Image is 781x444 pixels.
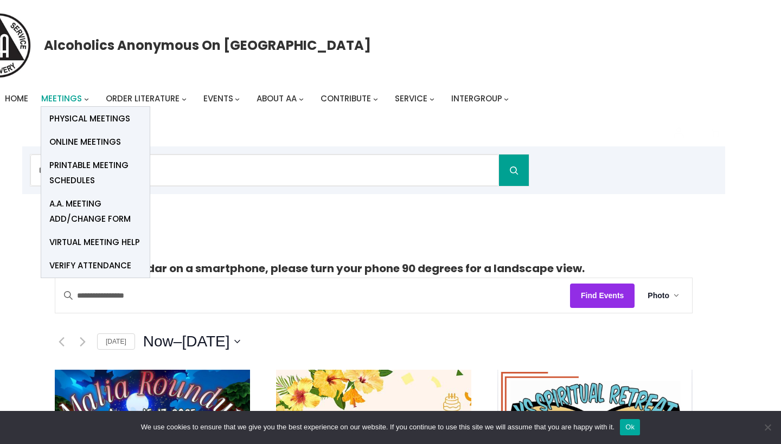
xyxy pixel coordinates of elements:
[203,91,233,106] a: Events
[451,91,502,106] a: Intergroup
[41,231,150,254] a: Virtual Meeting Help
[635,278,692,313] button: Photo
[570,284,635,308] button: Find Events
[5,91,513,106] nav: Intergroup
[49,134,121,150] span: Online Meetings
[203,93,233,104] span: Events
[41,154,150,192] a: Printable Meeting Schedules
[174,331,182,352] span: –
[141,422,614,433] span: We use cookies to ensure that we give you the best experience on our website. If you continue to ...
[55,279,570,313] input: Enter Keyword. Search for events by Keyword.
[49,111,130,126] span: Physical Meetings
[499,155,529,186] button: Search
[41,130,150,153] a: Online Meetings
[395,91,427,106] a: Service
[143,331,240,352] button: Click to toggle datepicker
[665,119,692,146] a: Login
[49,258,131,273] span: verify attendance
[373,96,378,101] button: Contribute submenu
[451,93,502,104] span: Intergroup
[504,96,509,101] button: Intergroup submenu
[55,261,585,276] strong: To see this calendar on a smartphone, please turn your phone 90 degrees for a landscape view.
[44,34,371,57] a: Alcoholics Anonymous on [GEOGRAPHIC_DATA]
[321,93,371,104] span: Contribute
[235,96,240,101] button: Events submenu
[41,254,150,278] a: verify attendance
[321,91,371,106] a: Contribute
[76,335,89,348] a: Next Events
[49,235,140,250] span: Virtual Meeting Help
[84,96,89,101] button: Meetings submenu
[182,96,187,101] button: Order Literature submenu
[182,331,229,352] span: [DATE]
[41,93,82,104] span: Meetings
[41,192,150,231] a: A.A. Meeting Add/Change Form
[49,196,142,227] span: A.A. Meeting Add/Change Form
[41,91,82,106] a: Meetings
[55,335,68,348] a: Previous Events
[49,158,142,188] span: Printable Meeting Schedules
[299,96,304,101] button: About AA submenu
[395,93,427,104] span: Service
[41,107,150,130] a: Physical Meetings
[430,96,434,101] button: Service submenu
[620,419,640,435] button: Ok
[97,333,135,350] a: [DATE]
[5,91,28,106] a: Home
[5,93,28,104] span: Home
[257,91,297,106] a: About AA
[143,331,174,352] span: Now
[648,289,669,302] span: Photo
[762,422,773,433] span: No
[257,93,297,104] span: About AA
[705,123,726,144] button: 0 items in cart, total price of $0.00
[106,93,180,104] span: Order Literature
